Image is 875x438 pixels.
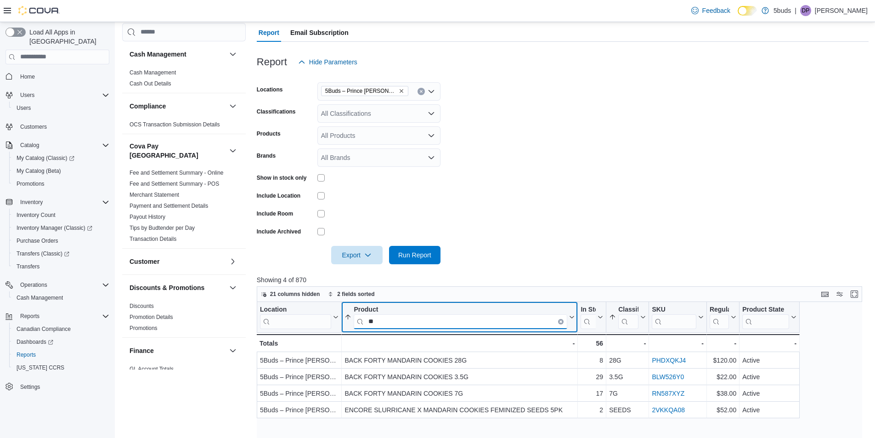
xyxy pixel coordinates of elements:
[9,222,113,234] a: Inventory Manager (Classic)
[581,355,603,366] div: 8
[344,404,575,415] div: ENCORE SLURRICANE X MANDARIN COOKIES FEMINIZED SEEDS 5PK
[260,355,339,366] div: 5Buds – Prince [PERSON_NAME]
[6,66,109,417] nav: Complex example
[122,119,246,134] div: Compliance
[581,305,596,314] div: In Stock Qty
[581,305,596,329] div: In Stock Qty
[13,165,65,176] a: My Catalog (Beta)
[17,279,109,290] span: Operations
[344,371,575,382] div: BACK FORTY MANDARIN COOKIES 3.5G
[130,314,173,320] a: Promotion Details
[710,305,736,329] button: Regular Price
[710,305,729,329] div: Regular Price
[2,139,113,152] button: Catalog
[130,214,165,220] a: Payout History
[652,373,684,381] a: BLW526Y0
[800,5,811,16] div: Dustin Pilon
[13,165,109,176] span: My Catalog (Beta)
[130,181,219,187] a: Fee and Settlement Summary - POS
[2,196,113,209] button: Inventory
[17,294,63,301] span: Cash Management
[17,167,61,175] span: My Catalog (Beta)
[130,142,226,160] button: Cova Pay [GEOGRAPHIC_DATA]
[259,23,279,42] span: Report
[819,289,830,300] button: Keyboard shortcuts
[130,69,176,76] a: Cash Management
[130,313,173,321] span: Promotion Details
[13,261,109,272] span: Transfers
[581,388,603,399] div: 17
[294,53,361,71] button: Hide Parameters
[428,132,435,139] button: Open list of options
[13,178,48,189] a: Promotions
[17,180,45,188] span: Promotions
[260,404,339,415] div: 5Buds – Prince [PERSON_NAME]
[609,338,646,349] div: -
[13,248,109,259] span: Transfers (Classic)
[260,371,339,382] div: 5Buds – Prince [PERSON_NAME]
[17,263,40,270] span: Transfers
[130,225,195,231] a: Tips by Budtender per Day
[227,145,238,156] button: Cova Pay [GEOGRAPHIC_DATA]
[257,130,281,137] label: Products
[17,71,39,82] a: Home
[9,102,113,114] button: Users
[618,305,638,329] div: Classification
[13,349,40,360] a: Reports
[17,140,109,151] span: Catalog
[130,192,179,198] a: Merchant Statement
[130,213,165,221] span: Payout History
[17,154,74,162] span: My Catalog (Classic)
[2,120,113,133] button: Customers
[688,1,734,20] a: Feedback
[227,282,238,293] button: Discounts & Promotions
[17,71,109,82] span: Home
[710,338,736,349] div: -
[428,88,435,95] button: Open list of options
[324,289,378,300] button: 2 fields sorted
[130,325,158,331] a: Promotions
[9,361,113,374] button: [US_STATE] CCRS
[581,404,603,415] div: 2
[13,235,109,246] span: Purchase Orders
[130,202,208,210] span: Payment and Settlement Details
[795,5,796,16] p: |
[122,364,246,389] div: Finance
[122,301,246,337] div: Discounts & Promotions
[2,380,113,393] button: Settings
[130,346,154,355] h3: Finance
[710,305,729,314] div: Regular Price
[17,279,51,290] button: Operations
[13,261,43,272] a: Transfers
[257,192,300,199] label: Include Location
[130,346,226,355] button: Finance
[710,404,736,415] div: $52.00
[257,152,276,159] label: Brands
[257,210,293,217] label: Include Room
[337,290,374,298] span: 2 fields sorted
[742,404,796,415] div: Active
[849,289,860,300] button: Enter fullscreen
[260,338,339,349] div: Totals
[270,290,320,298] span: 21 columns hidden
[13,292,109,303] span: Cash Management
[558,319,564,324] button: Clear input
[428,110,435,117] button: Open list of options
[20,199,43,206] span: Inventory
[9,260,113,273] button: Transfers
[13,336,109,347] span: Dashboards
[742,305,796,329] button: Product State
[130,236,176,242] a: Transaction Details
[834,289,845,300] button: Display options
[122,67,246,93] div: Cash Management
[13,248,73,259] a: Transfers (Classic)
[130,191,179,199] span: Merchant Statement
[581,305,603,329] button: In Stock Qty
[17,338,53,346] span: Dashboards
[742,388,796,399] div: Active
[13,210,109,221] span: Inventory Count
[17,104,31,112] span: Users
[20,73,35,80] span: Home
[802,5,810,16] span: DP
